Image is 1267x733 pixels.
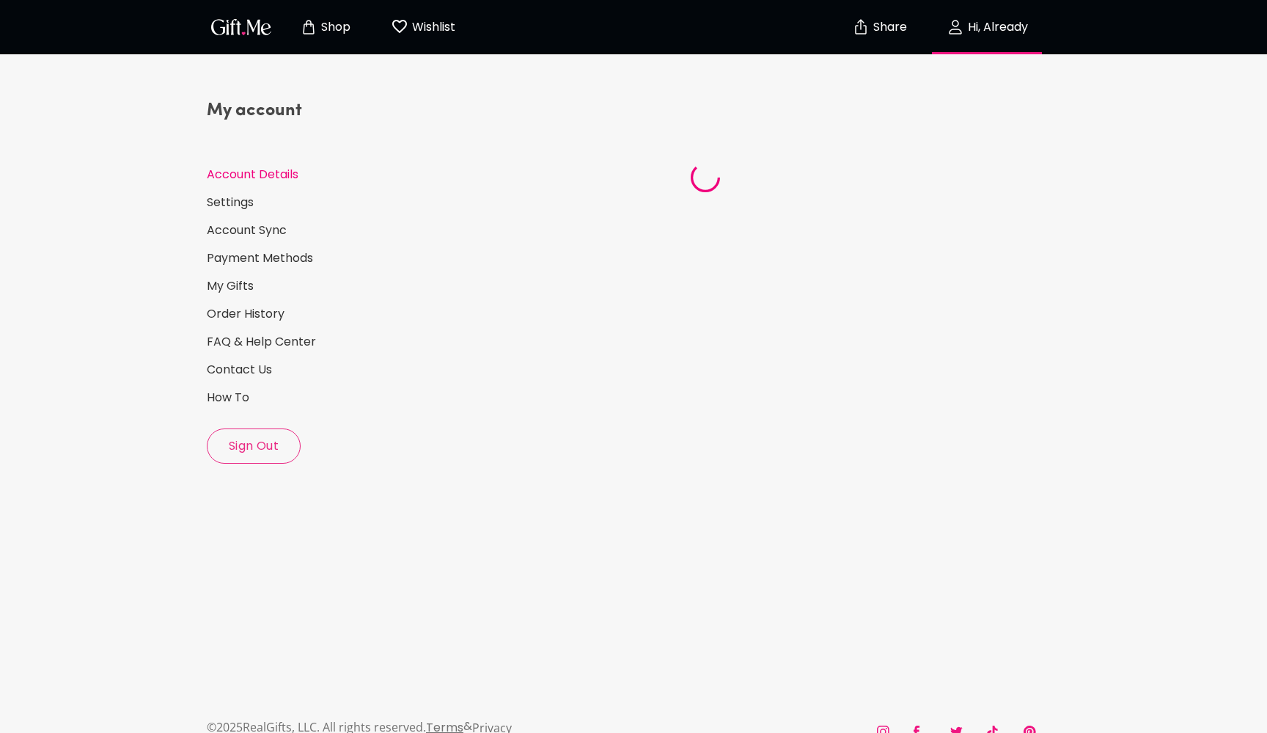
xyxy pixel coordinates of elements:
[914,4,1060,51] button: Hi, Already
[207,390,411,406] a: How To
[383,4,463,51] button: Wishlist page
[317,21,350,34] p: Shop
[207,167,411,183] a: Account Details
[207,99,411,123] h4: My account
[853,1,905,53] button: Share
[284,4,365,51] button: Store page
[852,18,870,36] img: secure
[207,278,411,294] a: My Gifts
[207,222,411,238] a: Account Sync
[207,306,411,322] a: Order History
[207,194,411,211] a: Settings
[207,334,411,350] a: FAQ & Help Center
[207,18,276,36] button: GiftMe Logo
[870,21,907,34] p: Share
[207,429,301,464] button: Sign Out
[207,250,411,266] a: Payment Methods
[207,362,411,378] a: Contact Us
[408,18,455,37] p: Wishlist
[208,16,274,37] img: GiftMe Logo
[964,21,1028,34] p: Hi, Already
[208,438,300,454] span: Sign Out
